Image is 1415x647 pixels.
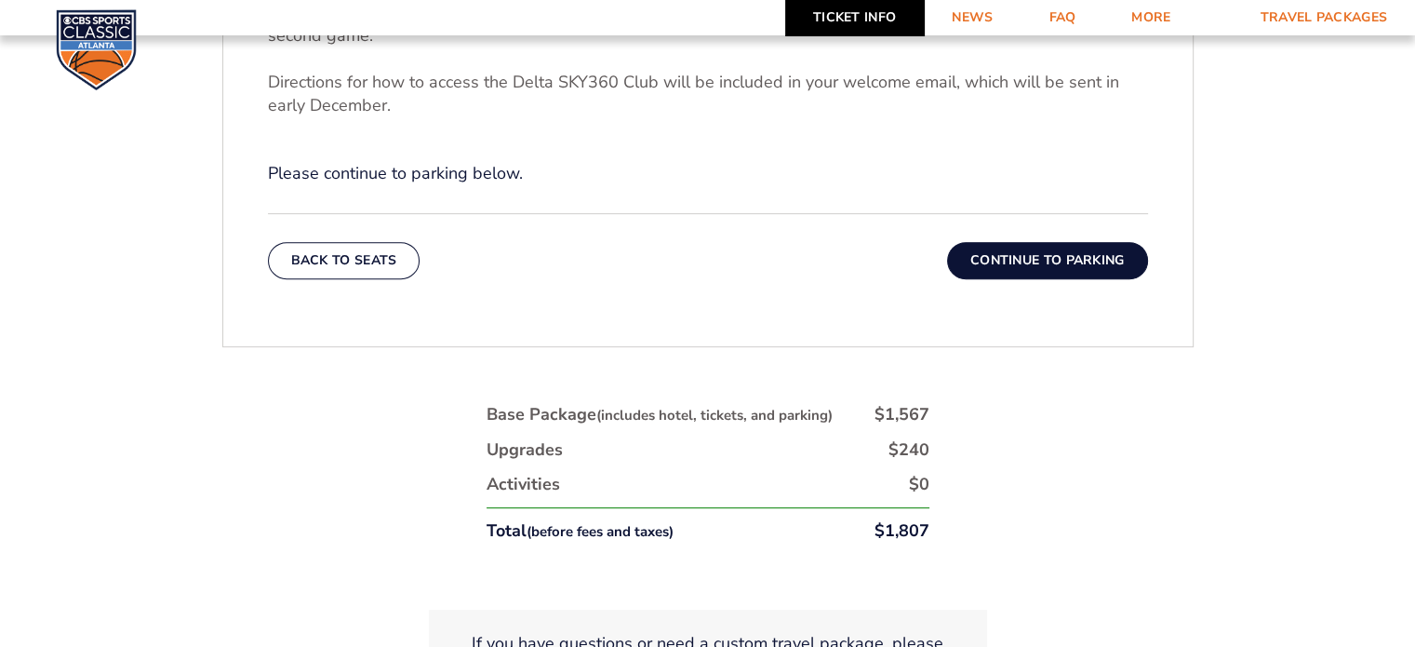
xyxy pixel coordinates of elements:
div: $0 [909,473,929,496]
button: Back To Seats [268,242,420,279]
button: Continue To Parking [947,242,1148,279]
div: Upgrades [487,438,563,462]
small: (includes hotel, tickets, and parking) [596,406,833,425]
div: Total [487,519,674,543]
div: $1,807 [874,519,929,543]
p: Directions for how to access the Delta SKY360 Club will be included in your welcome email, which ... [268,71,1148,117]
div: Activities [487,473,560,496]
small: (before fees and taxes) [527,522,674,541]
div: $1,567 [874,403,929,426]
div: Base Package [487,403,833,426]
img: CBS Sports Classic [56,9,137,90]
p: Please continue to parking below. [268,162,1148,185]
div: $240 [888,438,929,462]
